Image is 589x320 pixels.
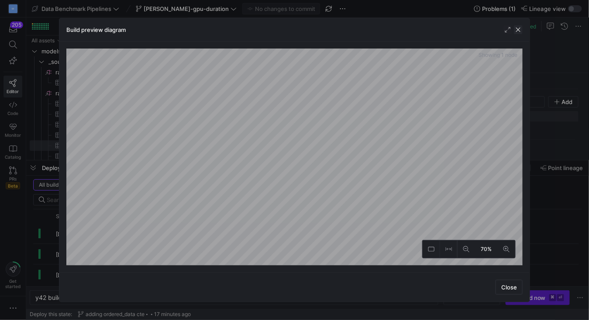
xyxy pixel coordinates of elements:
[501,284,517,291] span: Close
[496,280,523,295] button: Close
[479,244,494,254] span: 70%
[475,240,498,258] button: 70%
[479,52,519,58] span: Showing 1 node
[66,26,126,33] h3: Build preview diagram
